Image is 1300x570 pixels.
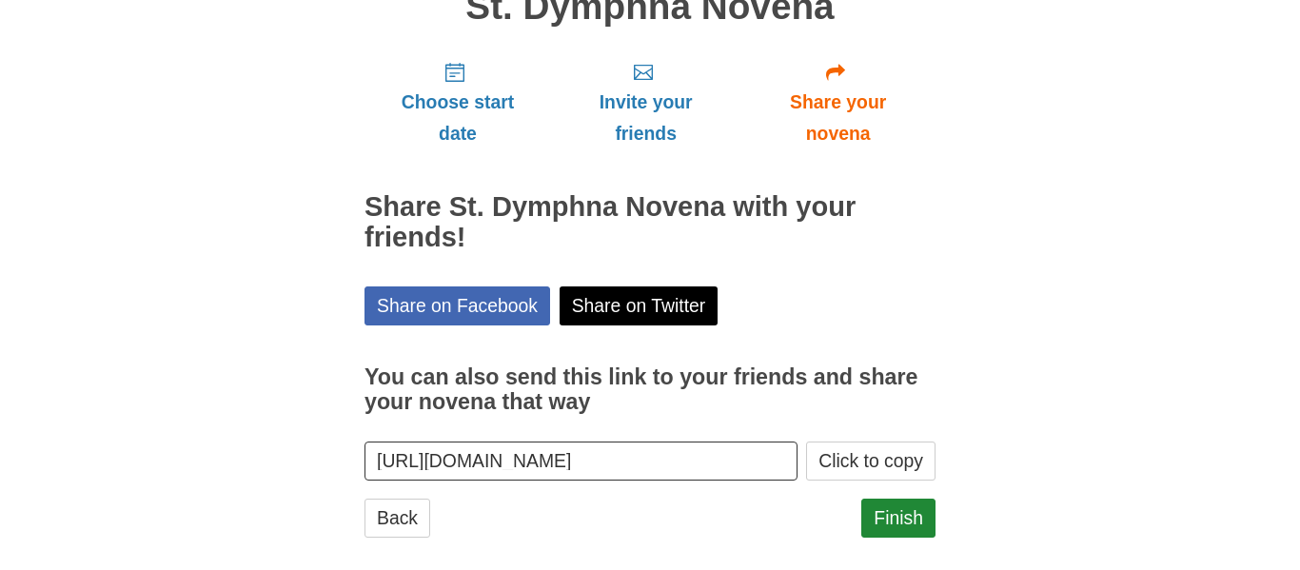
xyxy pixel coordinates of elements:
h2: Share St. Dymphna Novena with your friends! [364,192,936,253]
span: Invite your friends [570,87,721,149]
a: Back [364,499,430,538]
h3: You can also send this link to your friends and share your novena that way [364,365,936,414]
span: Share your novena [759,87,916,149]
a: Share on Twitter [560,286,719,325]
span: Choose start date [384,87,532,149]
button: Click to copy [806,442,936,481]
a: Invite your friends [551,46,740,159]
a: Finish [861,499,936,538]
a: Share on Facebook [364,286,550,325]
a: Share your novena [740,46,936,159]
a: Choose start date [364,46,551,159]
